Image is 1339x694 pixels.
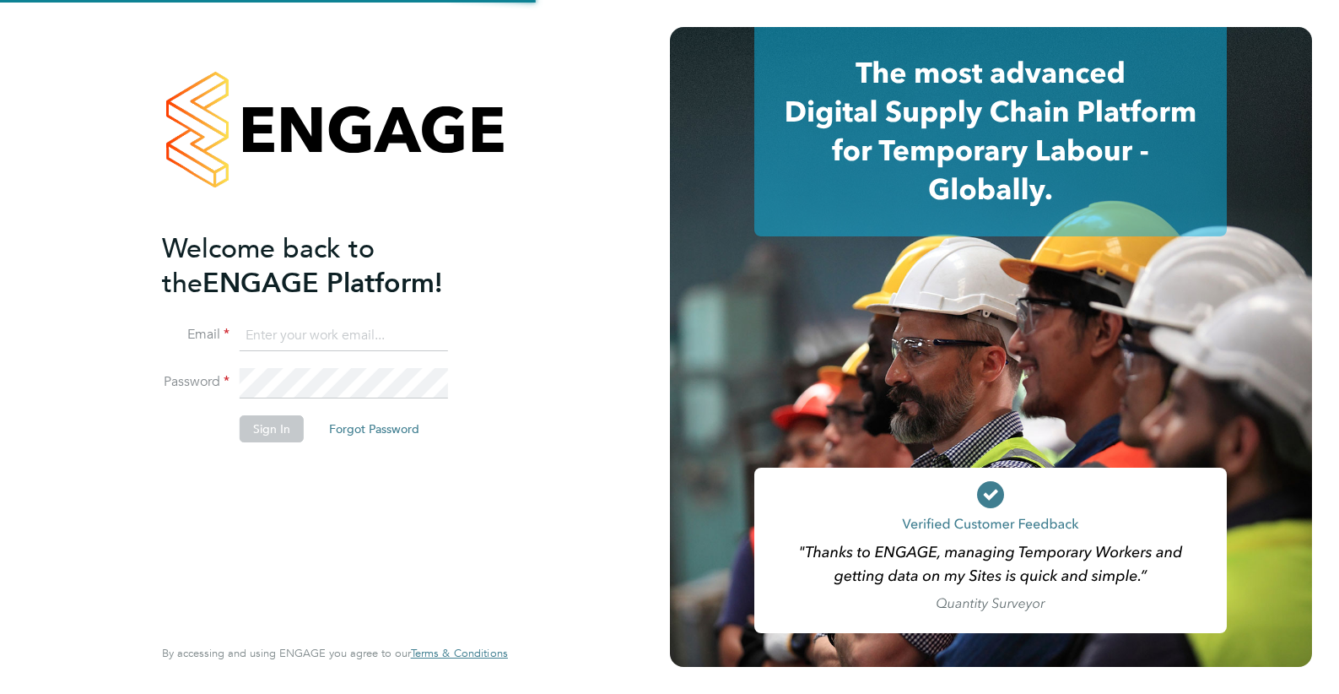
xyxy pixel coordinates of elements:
[240,415,304,442] button: Sign In
[240,321,448,351] input: Enter your work email...
[316,415,433,442] button: Forgot Password
[162,373,229,391] label: Password
[162,231,491,301] h2: ENGAGE Platform!
[411,647,508,660] a: Terms & Conditions
[162,646,508,660] span: By accessing and using ENGAGE you agree to our
[162,232,375,300] span: Welcome back to the
[162,326,229,344] label: Email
